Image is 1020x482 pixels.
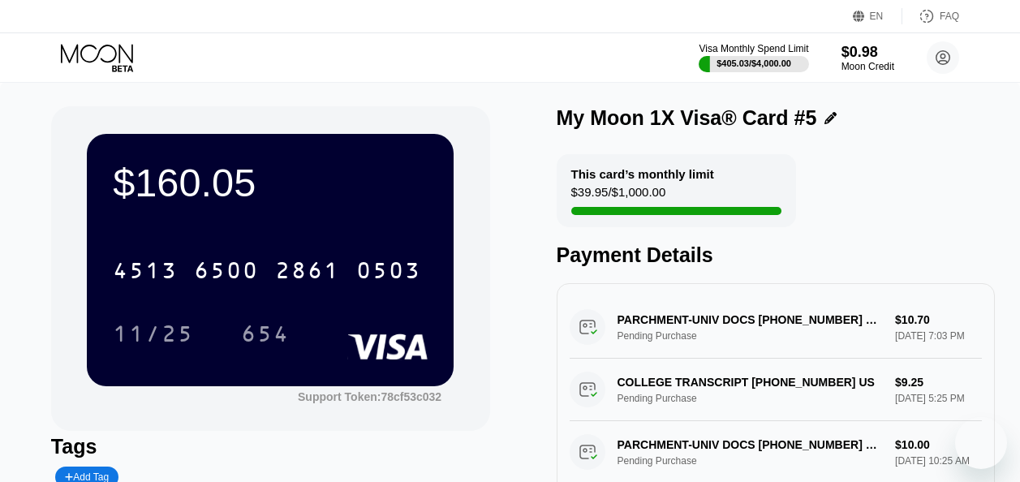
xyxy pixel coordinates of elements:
[557,106,817,130] div: My Moon 1X Visa® Card #5
[955,417,1007,469] iframe: Button to launch messaging window
[841,61,894,72] div: Moon Credit
[841,44,894,61] div: $0.98
[841,44,894,72] div: $0.98Moon Credit
[241,323,290,349] div: 654
[113,160,428,205] div: $160.05
[940,11,959,22] div: FAQ
[298,390,441,403] div: Support Token:78cf53c032
[571,167,714,181] div: This card’s monthly limit
[571,185,666,207] div: $39.95 / $1,000.00
[699,43,808,72] div: Visa Monthly Spend Limit$405.03/$4,000.00
[194,260,259,286] div: 6500
[298,390,441,403] div: Support Token: 78cf53c032
[229,313,302,354] div: 654
[51,435,490,458] div: Tags
[870,11,884,22] div: EN
[557,243,996,267] div: Payment Details
[113,260,178,286] div: 4513
[717,58,791,68] div: $405.03 / $4,000.00
[902,8,959,24] div: FAQ
[103,250,431,290] div: 4513650028610503
[101,313,206,354] div: 11/25
[113,323,194,349] div: 11/25
[356,260,421,286] div: 0503
[853,8,902,24] div: EN
[699,43,808,54] div: Visa Monthly Spend Limit
[275,260,340,286] div: 2861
